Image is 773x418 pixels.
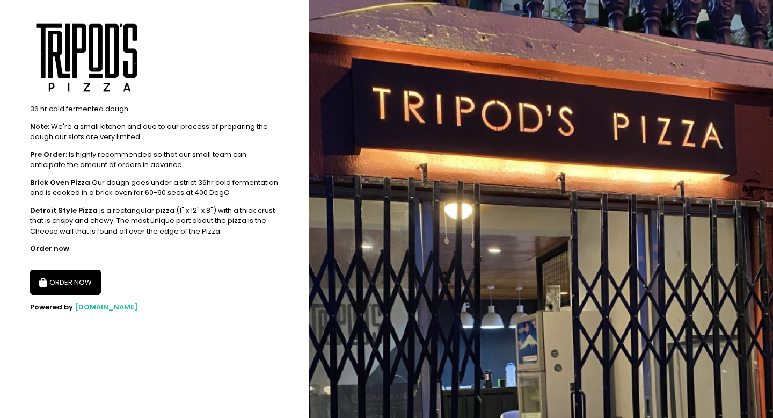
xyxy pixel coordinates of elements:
button: ORDER NOW [30,270,101,296]
div: Is highly recommended so that our small team can anticipate the amount of orders in advance. [30,149,279,170]
div: Powered by [30,302,279,313]
a: [DOMAIN_NAME] [75,302,138,312]
div: is a rectangular pizza (1" x 12" x 8") with a thick crust that is crispy and chewy. The most uniq... [30,205,279,237]
b: Brick Oven Pizza [30,177,90,188]
b: Detroit Style Pizza [30,205,98,215]
b: Pre Order: [30,149,67,160]
div: We're a small kitchen and due to our process of preparing the dough our slots are very limited. [30,121,279,142]
div: Our dough goes under a strict 36hr cold fermentation and is cooked in a brick oven for 60-90 secs... [30,177,279,198]
img: Tripod's Pizza [30,16,144,97]
div: Order now [30,243,279,254]
div: 36 hr cold fermented dough [30,104,279,114]
b: Note: [30,121,49,132]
